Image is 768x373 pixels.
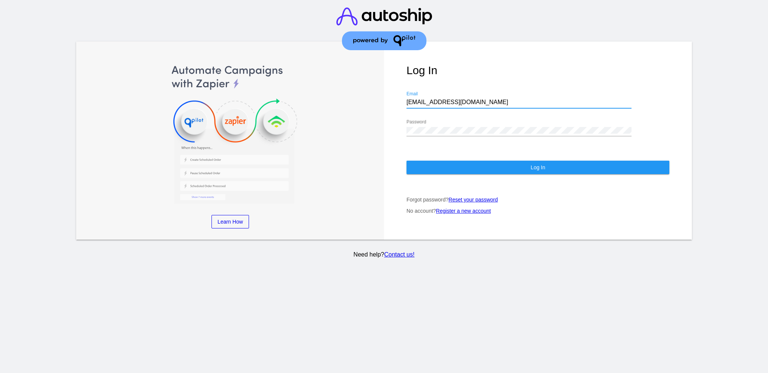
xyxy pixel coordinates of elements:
[406,64,669,77] h1: Log In
[99,64,361,204] img: Automate Campaigns with Zapier, QPilot and Klaviyo
[531,164,545,170] span: Log In
[406,99,631,106] input: Email
[436,208,491,214] a: Register a new account
[217,219,243,225] span: Learn How
[448,197,498,203] a: Reset your password
[406,161,669,174] button: Log In
[384,251,414,258] a: Contact us!
[406,208,669,214] p: No account?
[406,197,669,203] p: Forgot password?
[75,251,693,258] p: Need help?
[211,215,249,228] a: Learn How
